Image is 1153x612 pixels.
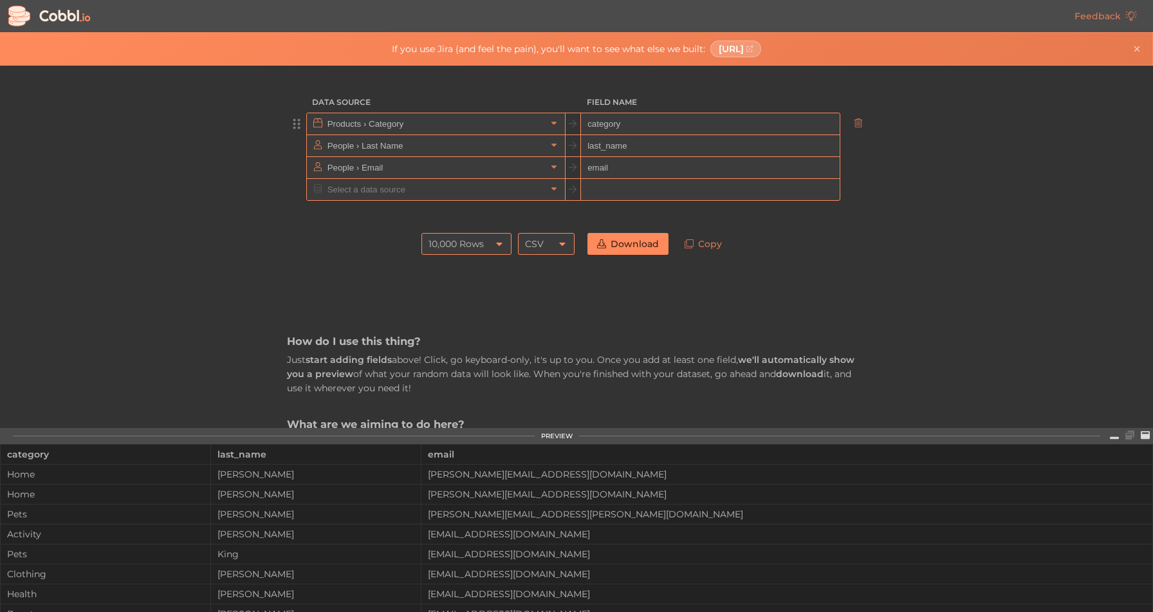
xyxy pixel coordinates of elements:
[211,509,421,519] div: [PERSON_NAME]
[211,589,421,599] div: [PERSON_NAME]
[287,353,866,396] p: Just above! Click, go keyboard-only, it's up to you. Once you add at least one field, of what you...
[1129,41,1145,57] button: Close banner
[421,589,1152,599] div: [EMAIL_ADDRESS][DOMAIN_NAME]
[421,529,1152,539] div: [EMAIL_ADDRESS][DOMAIN_NAME]
[719,44,744,54] span: [URL]
[211,529,421,539] div: [PERSON_NAME]
[1,589,210,599] div: Health
[421,469,1152,479] div: [PERSON_NAME][EMAIL_ADDRESS][DOMAIN_NAME]
[710,41,762,57] a: [URL]
[421,549,1152,559] div: [EMAIL_ADDRESS][DOMAIN_NAME]
[324,157,546,178] input: Select a data source
[287,417,866,431] h3: What are we aiming to do here?
[211,469,421,479] div: [PERSON_NAME]
[392,44,705,54] span: If you use Jira (and feel the pain), you'll want to see what else we built:
[581,91,840,113] h3: Field Name
[587,233,669,255] a: Download
[1,469,210,479] div: Home
[1,549,210,559] div: Pets
[306,91,566,113] h3: Data Source
[324,113,546,134] input: Select a data source
[211,489,421,499] div: [PERSON_NAME]
[306,354,392,366] strong: start adding fields
[211,549,421,559] div: King
[287,334,866,348] h3: How do I use this thing?
[1,489,210,499] div: Home
[1065,5,1147,27] a: Feedback
[211,569,421,579] div: [PERSON_NAME]
[7,445,204,464] div: category
[217,445,414,464] div: last_name
[541,432,573,440] div: PREVIEW
[324,179,546,200] input: Select a data source
[428,445,1146,464] div: email
[1,509,210,519] div: Pets
[421,569,1152,579] div: [EMAIL_ADDRESS][DOMAIN_NAME]
[1,569,210,579] div: Clothing
[421,489,1152,499] div: [PERSON_NAME][EMAIL_ADDRESS][DOMAIN_NAME]
[429,233,484,255] div: 10,000 Rows
[324,135,546,156] input: Select a data source
[525,233,544,255] div: CSV
[776,368,824,380] strong: download
[421,509,1152,519] div: [PERSON_NAME][EMAIL_ADDRESS][PERSON_NAME][DOMAIN_NAME]
[1,529,210,539] div: Activity
[675,233,732,255] a: Copy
